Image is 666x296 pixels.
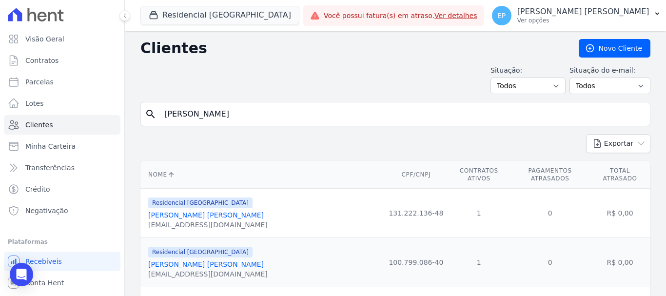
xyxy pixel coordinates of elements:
[447,189,510,238] td: 1
[4,115,120,135] a: Clientes
[4,201,120,220] a: Negativação
[8,236,117,248] div: Plataformas
[447,161,510,189] th: Contratos Ativos
[569,65,650,76] label: Situação do e-mail:
[140,39,563,57] h2: Clientes
[517,7,649,17] p: [PERSON_NAME] [PERSON_NAME]
[589,161,650,189] th: Total Atrasado
[4,94,120,113] a: Lotes
[490,65,566,76] label: Situação:
[25,163,75,173] span: Transferências
[385,161,447,189] th: CPF/CNPJ
[385,189,447,238] td: 131.222.136-48
[25,257,62,266] span: Recebíveis
[4,29,120,49] a: Visão Geral
[148,247,253,257] span: Residencial [GEOGRAPHIC_DATA]
[25,278,64,288] span: Conta Hent
[145,108,157,120] i: search
[4,158,120,178] a: Transferências
[324,11,477,21] span: Você possui fatura(s) em atraso.
[510,189,589,238] td: 0
[510,161,589,189] th: Pagamentos Atrasados
[497,12,506,19] span: EP
[4,179,120,199] a: Crédito
[579,39,650,58] a: Novo Cliente
[25,206,68,216] span: Negativação
[25,141,76,151] span: Minha Carteira
[447,238,510,287] td: 1
[10,263,33,286] div: Open Intercom Messenger
[4,137,120,156] a: Minha Carteira
[25,120,53,130] span: Clientes
[148,211,264,219] a: [PERSON_NAME] [PERSON_NAME]
[25,56,59,65] span: Contratos
[140,6,299,24] button: Residencial [GEOGRAPHIC_DATA]
[148,269,268,279] div: [EMAIL_ADDRESS][DOMAIN_NAME]
[589,238,650,287] td: R$ 0,00
[158,104,646,124] input: Buscar por nome, CPF ou e-mail
[510,238,589,287] td: 0
[148,197,253,208] span: Residencial [GEOGRAPHIC_DATA]
[4,72,120,92] a: Parcelas
[385,238,447,287] td: 100.799.086-40
[25,34,64,44] span: Visão Geral
[140,161,385,189] th: Nome
[586,134,650,153] button: Exportar
[25,184,50,194] span: Crédito
[148,220,268,230] div: [EMAIL_ADDRESS][DOMAIN_NAME]
[4,252,120,271] a: Recebíveis
[517,17,649,24] p: Ver opções
[25,99,44,108] span: Lotes
[25,77,54,87] span: Parcelas
[148,260,264,268] a: [PERSON_NAME] [PERSON_NAME]
[4,273,120,293] a: Conta Hent
[4,51,120,70] a: Contratos
[434,12,477,20] a: Ver detalhes
[589,189,650,238] td: R$ 0,00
